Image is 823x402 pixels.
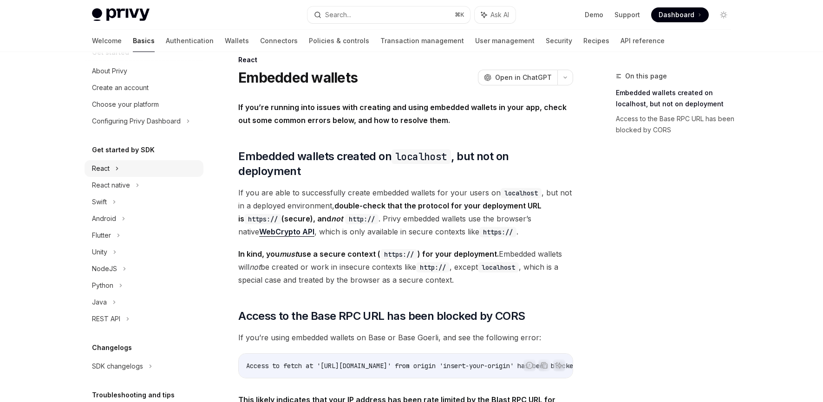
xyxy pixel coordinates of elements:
[238,201,542,223] strong: double-check that the protocol for your deployment URL is (secure), and
[92,389,175,401] h5: Troubleshooting and tips
[616,85,738,111] a: Embedded wallets created on localhost, but not on deployment
[244,214,281,224] code: https://
[479,227,516,237] code: https://
[616,111,738,137] a: Access to the Base RPC URL has been blocked by CORS
[416,262,450,272] code: http://
[309,30,369,52] a: Policies & controls
[478,70,557,85] button: Open in ChatGPT
[546,30,572,52] a: Security
[238,247,573,286] span: Embedded wallets will be created or work in insecure contexts like , except , which is a special ...
[501,188,542,198] code: localhost
[651,7,709,22] a: Dashboard
[585,10,603,19] a: Demo
[583,30,609,52] a: Recipes
[538,359,550,371] button: Copy the contents from the code block
[490,10,509,19] span: Ask AI
[92,8,150,21] img: light logo
[380,249,418,259] code: https://
[85,63,203,79] a: About Privy
[92,361,143,372] div: SDK changelogs
[238,69,358,86] h1: Embedded wallets
[307,6,470,23] button: Search...⌘K
[92,163,110,174] div: React
[133,30,155,52] a: Basics
[238,55,573,65] div: React
[92,297,107,308] div: Java
[92,144,155,156] h5: Get started by SDK
[259,227,314,237] a: WebCrypto API
[92,30,122,52] a: Welcome
[92,116,181,127] div: Configuring Privy Dashboard
[92,263,117,274] div: NodeJS
[475,30,535,52] a: User management
[614,10,640,19] a: Support
[621,30,665,52] a: API reference
[92,246,107,258] div: Unity
[380,30,464,52] a: Transaction management
[225,30,249,52] a: Wallets
[495,73,552,82] span: Open in ChatGPT
[92,196,107,207] div: Swift
[478,262,519,272] code: localhost
[92,180,130,191] div: React native
[246,362,644,370] span: Access to fetch at '[URL][DOMAIN_NAME]' from origin 'insert-your-origin' has been blocked by CORS...
[92,230,111,241] div: Flutter
[92,82,149,93] div: Create an account
[92,213,116,224] div: Android
[85,96,203,113] a: Choose your platform
[625,71,667,82] span: On this page
[331,214,343,223] em: not
[166,30,214,52] a: Authentication
[92,65,127,77] div: About Privy
[85,79,203,96] a: Create an account
[238,149,573,179] span: Embedded wallets created on , but not on deployment
[716,7,731,22] button: Toggle dark mode
[523,359,536,371] button: Report incorrect code
[659,10,694,19] span: Dashboard
[475,6,516,23] button: Ask AI
[280,249,298,259] em: must
[260,30,298,52] a: Connectors
[249,262,261,272] em: not
[325,9,351,20] div: Search...
[238,186,573,238] span: If you are able to successfully create embedded wallets for your users on , but not in a deployed...
[92,99,159,110] div: Choose your platform
[392,149,451,164] code: localhost
[238,249,499,259] strong: In kind, you use a secure context ( ) for your deployment.
[92,342,132,353] h5: Changelogs
[238,309,525,324] span: Access to the Base RPC URL has been blocked by CORS
[92,280,113,291] div: Python
[92,313,120,324] div: REST API
[345,214,379,224] code: http://
[238,103,567,125] strong: If you’re running into issues with creating and using embedded wallets in your app, check out som...
[238,331,573,344] span: If you’re using embedded wallets on Base or Base Goerli, and see the following error:
[455,11,464,19] span: ⌘ K
[553,359,565,371] button: Ask AI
